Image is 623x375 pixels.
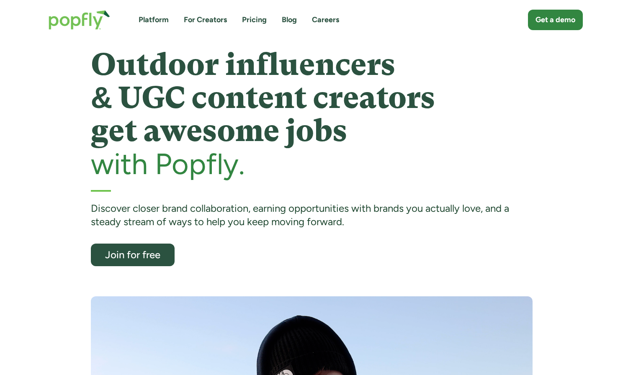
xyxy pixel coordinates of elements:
[98,249,167,260] div: Join for free
[91,148,533,180] h2: with Popfly.
[282,15,297,25] a: Blog
[184,15,227,25] a: For Creators
[91,202,533,229] div: Discover closer brand collaboration, earning opportunities with brands you actually love, and a s...
[139,15,169,25] a: Platform
[312,15,339,25] a: Careers
[535,15,575,25] div: Get a demo
[40,2,118,38] a: home
[528,10,583,30] a: Get a demo
[242,15,267,25] a: Pricing
[91,48,533,148] h1: Outdoor influencers & UGC content creators get awesome jobs
[91,244,175,266] a: Join for free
